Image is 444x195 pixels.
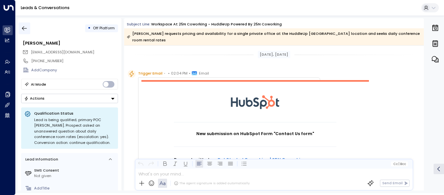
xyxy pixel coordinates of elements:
span: 02:04 PM [171,70,188,77]
button: Actions [21,94,118,103]
span: Email [199,70,209,77]
a: Leads & Conversations [21,5,70,10]
div: • [88,23,91,33]
div: AddTitle [34,186,116,191]
div: Actions [24,96,45,101]
div: The agent signature is added automatically [174,181,250,186]
div: [PERSON_NAME] requests pricing and availability for a single private office at the HuddleUp [GEOG... [127,30,421,43]
div: Workspace at 25N Coworking - HuddleUp Powered by 25N Coworking [151,21,282,27]
span: sledder16@outlook.com [31,49,94,55]
div: Lead Information [23,157,58,162]
div: [DATE], [DATE] [258,51,291,58]
div: Button group with a nested menu [21,94,118,103]
button: Cc|Bcc [391,161,408,166]
div: [PERSON_NAME] [23,40,118,46]
span: [EMAIL_ADDRESS][DOMAIN_NAME] [31,49,94,55]
span: Cc Bcc [393,162,406,166]
div: Lead is being qualified; primary POC [PERSON_NAME]. Prospect asked an unanswered question about d... [34,117,115,146]
span: Trigger Email [138,70,163,77]
div: AI Mode [31,81,46,88]
span: • [189,70,190,77]
strong: Page submitted on: [174,157,306,162]
span: | [398,162,399,166]
p: Qualification Status [34,111,115,116]
span: • [164,70,165,77]
span: • [168,70,170,77]
div: Not given [34,173,116,179]
button: Undo [137,160,145,168]
span: Off Platform [93,25,115,31]
div: AddCompany [31,67,118,73]
a: Get Started Coworking | 25N Coworking [217,157,306,163]
span: Subject Line: [127,21,150,27]
img: HubSpot [231,82,280,122]
div: [PHONE_NUMBER] [31,58,118,64]
h1: New submission on HubSpot Form "Contact Us form" [174,131,336,137]
button: Redo [147,160,155,168]
label: SMS Consent [34,168,116,173]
